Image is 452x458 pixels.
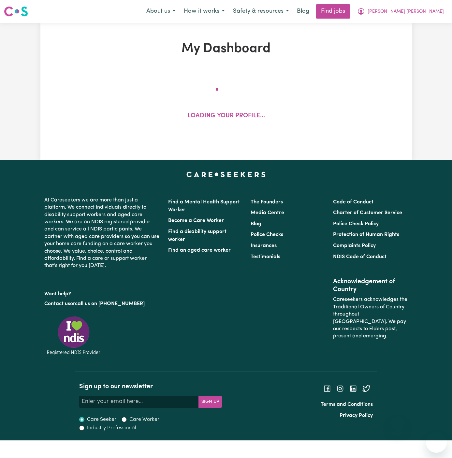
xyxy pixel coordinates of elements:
a: Police Checks [251,232,283,237]
a: Blog [293,4,313,19]
a: Charter of Customer Service [333,210,402,215]
h2: Sign up to our newsletter [79,383,222,391]
a: Become a Care Worker [168,218,224,223]
a: Blog [251,221,261,227]
a: Privacy Policy [340,413,373,418]
button: My Account [353,5,448,18]
input: Enter your email here... [79,396,199,407]
a: Find a disability support worker [168,229,226,242]
a: Careseekers home page [186,172,266,177]
a: Protection of Human Rights [333,232,399,237]
p: Want help? [44,288,160,298]
a: Complaints Policy [333,243,376,248]
p: At Careseekers we are more than just a platform. We connect individuals directly to disability su... [44,194,160,272]
img: Registered NDIS provider [44,315,103,356]
a: Code of Conduct [333,199,373,205]
button: About us [142,5,180,18]
a: The Founders [251,199,283,205]
button: Subscribe [198,396,222,407]
label: Industry Professional [87,424,136,432]
iframe: Close message [391,416,404,429]
a: Follow Careseekers on Twitter [362,386,370,391]
a: Follow Careseekers on Facebook [323,386,331,391]
p: Careseekers acknowledges the Traditional Owners of Country throughout [GEOGRAPHIC_DATA]. We pay o... [333,293,408,342]
a: Find a Mental Health Support Worker [168,199,240,213]
p: or [44,298,160,310]
p: Loading your profile... [187,111,265,121]
img: Careseekers logo [4,6,28,17]
a: call us on [PHONE_NUMBER] [75,301,145,306]
a: Find jobs [316,4,350,19]
iframe: Button to launch messaging window [426,432,447,453]
a: Find an aged care worker [168,248,231,253]
a: Insurances [251,243,277,248]
h2: Acknowledgement of Country [333,278,408,293]
h1: My Dashboard [106,41,346,57]
a: NDIS Code of Conduct [333,254,386,259]
a: Testimonials [251,254,280,259]
a: Terms and Conditions [321,402,373,407]
a: Careseekers logo [4,4,28,19]
a: Media Centre [251,210,284,215]
a: Follow Careseekers on Instagram [336,386,344,391]
a: Police Check Policy [333,221,379,227]
a: Contact us [44,301,70,306]
a: Follow Careseekers on LinkedIn [349,386,357,391]
button: Safety & resources [229,5,293,18]
span: [PERSON_NAME] [PERSON_NAME] [368,8,444,15]
label: Care Seeker [87,416,116,423]
button: How it works [180,5,229,18]
label: Care Worker [129,416,159,423]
